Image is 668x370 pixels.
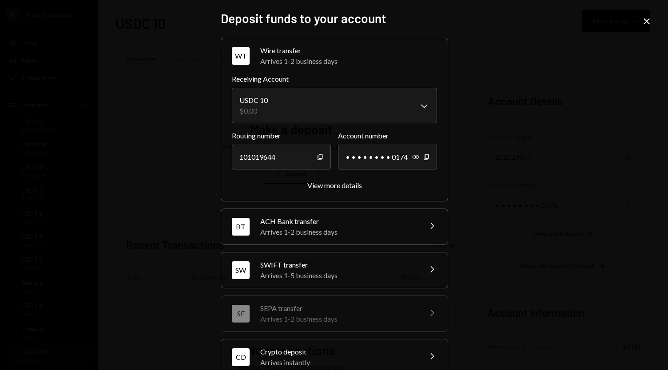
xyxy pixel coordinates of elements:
[221,296,448,331] button: SESEPA transferArrives 1-2 business days
[307,181,362,189] div: View more details
[232,130,331,141] label: Routing number
[221,209,448,244] button: BTACH Bank transferArrives 1-2 business days
[260,216,416,227] div: ACH Bank transfer
[221,10,447,27] h2: Deposit funds to your account
[260,56,437,67] div: Arrives 1-2 business days
[232,348,250,366] div: CD
[260,303,416,314] div: SEPA transfer
[338,145,437,169] div: • • • • • • • • 0174
[260,260,416,270] div: SWIFT transfer
[338,130,437,141] label: Account number
[260,45,437,56] div: Wire transfer
[232,261,250,279] div: SW
[260,314,416,324] div: Arrives 1-2 business days
[232,74,437,190] div: WTWire transferArrives 1-2 business days
[232,88,437,123] button: Receiving Account
[260,270,416,281] div: Arrives 1-5 business days
[260,357,416,368] div: Arrives instantly
[232,305,250,323] div: SE
[260,346,416,357] div: Crypto deposit
[221,38,448,74] button: WTWire transferArrives 1-2 business days
[232,218,250,236] div: BT
[221,252,448,288] button: SWSWIFT transferArrives 1-5 business days
[307,181,362,190] button: View more details
[232,74,437,84] label: Receiving Account
[232,145,331,169] div: 101019644
[260,227,416,237] div: Arrives 1-2 business days
[232,47,250,65] div: WT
